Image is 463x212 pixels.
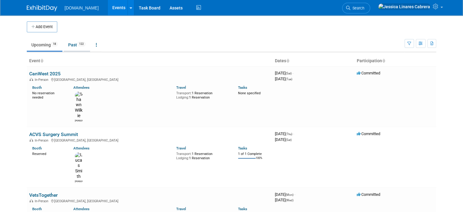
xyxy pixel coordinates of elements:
[357,71,380,75] span: Committed
[176,85,186,90] a: Travel
[286,132,292,136] span: (Thu)
[75,119,82,122] div: Shawn Wilkie
[73,85,89,90] a: Attendees
[275,131,294,136] span: [DATE]
[286,193,293,196] span: (Mon)
[342,3,370,13] a: Search
[27,56,272,66] th: Event
[286,77,292,81] span: (Tue)
[27,39,62,51] a: Upcoming18
[65,5,99,10] span: [DOMAIN_NAME]
[32,90,64,99] div: No reservation needed
[73,207,89,211] a: Attendees
[238,85,247,90] a: Tasks
[32,151,64,156] div: Reserved
[35,78,50,82] span: In-Person
[272,56,354,66] th: Dates
[30,138,33,142] img: In-Person Event
[176,90,229,99] div: 1 Reservation 1 Reservation
[29,131,78,137] a: ACVS Surgery Summit
[73,146,89,150] a: Attendees
[176,152,192,156] span: Transport:
[275,192,295,197] span: [DATE]
[238,152,270,156] div: 1 of 1 Complete
[357,192,380,197] span: Committed
[293,131,294,136] span: -
[77,42,86,46] span: 122
[35,199,50,203] span: In-Person
[354,56,436,66] th: Participation
[75,92,82,119] img: Shawn Wilkie
[176,91,192,95] span: Transport:
[378,3,430,10] img: Jessica Linares Cabrera
[294,192,295,197] span: -
[176,146,186,150] a: Travel
[382,58,385,63] a: Sort by Participation Type
[75,152,82,179] img: Lucas Smith
[27,21,57,32] button: Add Event
[286,199,293,202] span: (Wed)
[27,5,57,11] img: ExhibitDay
[29,198,270,203] div: [GEOGRAPHIC_DATA], [GEOGRAPHIC_DATA]
[238,146,247,150] a: Tasks
[176,207,186,211] a: Travel
[286,138,292,142] span: (Sat)
[275,137,292,142] span: [DATE]
[30,199,33,202] img: In-Person Event
[29,192,58,198] a: VetsTogether
[275,77,292,81] span: [DATE]
[64,39,90,51] a: Past122
[32,85,42,90] a: Booth
[35,138,50,142] span: In-Person
[29,138,270,142] div: [GEOGRAPHIC_DATA], [GEOGRAPHIC_DATA]
[176,95,189,99] span: Lodging:
[238,207,247,211] a: Tasks
[286,58,289,63] a: Sort by Start Date
[75,179,82,183] div: Lucas Smith
[29,71,61,77] a: CanWest 2025
[176,151,229,160] div: 1 Reservation 1 Reservation
[293,71,293,75] span: -
[275,198,293,202] span: [DATE]
[32,207,42,211] a: Booth
[238,91,261,95] span: None specified
[275,71,293,75] span: [DATE]
[29,77,270,82] div: [GEOGRAPHIC_DATA], [GEOGRAPHIC_DATA]
[51,42,58,46] span: 18
[30,78,33,81] img: In-Person Event
[256,156,262,165] td: 100%
[357,131,380,136] span: Committed
[350,6,364,10] span: Search
[32,146,42,150] a: Booth
[286,72,292,75] span: (Sat)
[176,156,189,160] span: Lodging:
[40,58,43,63] a: Sort by Event Name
